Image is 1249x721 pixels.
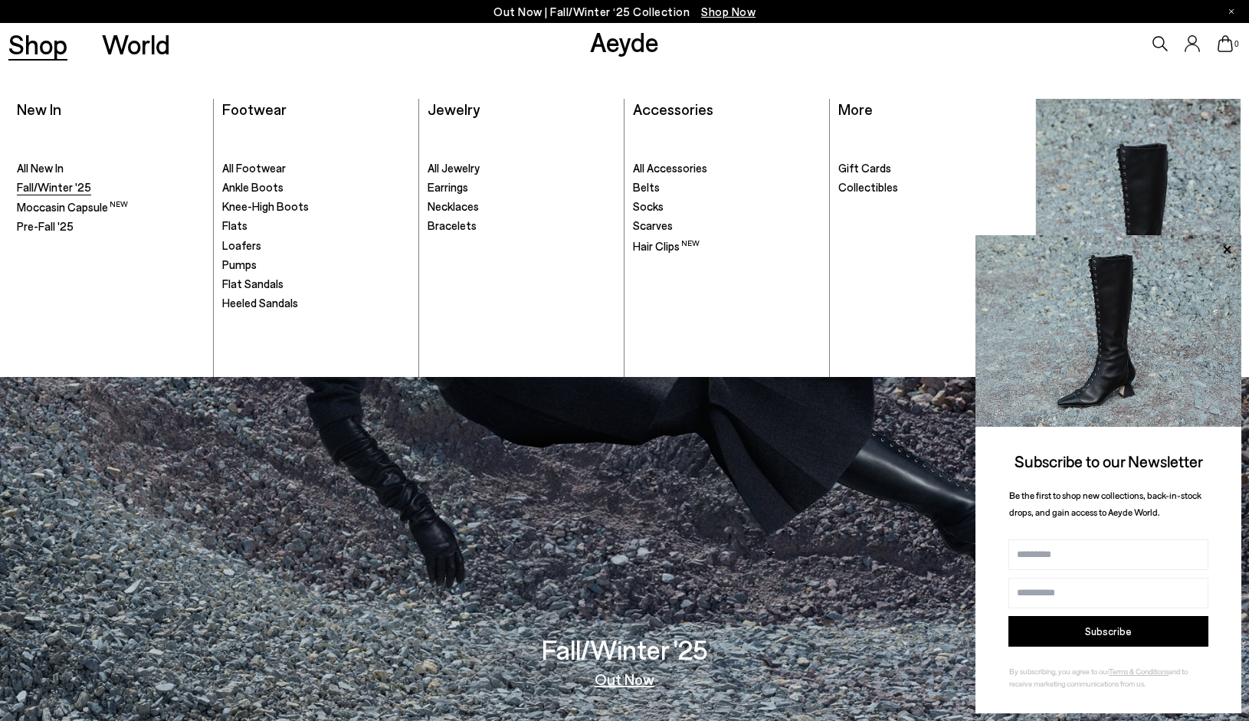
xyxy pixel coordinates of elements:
a: Collectibles [838,180,1026,195]
span: Belts [633,180,660,194]
span: Be the first to shop new collections, back-in-stock drops, and gain access to Aeyde World. [1009,490,1201,518]
a: Heeled Sandals [222,296,409,311]
img: Group_1295_900x.jpg [1036,99,1241,369]
a: Moccasin Capsule [17,199,204,215]
a: New In [17,100,61,118]
span: Ankle Boots [222,180,284,194]
span: By subscribing, you agree to our [1009,667,1109,676]
button: Subscribe [1008,616,1208,647]
a: Terms & Conditions [1109,667,1169,676]
a: Pumps [222,257,409,273]
span: Gift Cards [838,161,891,175]
a: Scarves [633,218,820,234]
span: Navigate to /collections/new-in [701,5,756,18]
span: Socks [633,199,664,213]
span: Necklaces [428,199,479,213]
a: Bracelets [428,218,615,234]
a: 0 [1218,35,1233,52]
a: Jewelry [428,100,480,118]
span: Collectibles [838,180,898,194]
a: All Jewelry [428,161,615,176]
span: Earrings [428,180,468,194]
a: All New In [17,161,204,176]
span: All Accessories [633,161,707,175]
span: Pumps [222,257,257,271]
span: Flat Sandals [222,277,284,290]
a: Out Now [595,671,654,687]
a: Accessories [633,100,713,118]
a: Pre-Fall '25 [17,219,204,234]
a: Ankle Boots [222,180,409,195]
a: Aeyde [590,25,659,57]
a: Footwear [222,100,287,118]
span: Subscribe to our Newsletter [1015,451,1203,470]
a: Loafers [222,238,409,254]
span: Scarves [633,218,673,232]
span: All New In [17,161,64,175]
a: Belts [633,180,820,195]
a: Flats [222,218,409,234]
span: Pre-Fall '25 [17,219,74,233]
span: All Footwear [222,161,286,175]
h3: Fall/Winter '25 [542,636,708,663]
a: Shop [8,31,67,57]
a: Flat Sandals [222,277,409,292]
a: Necklaces [428,199,615,215]
span: Heeled Sandals [222,296,298,310]
a: Hair Clips [633,238,820,254]
a: World [102,31,170,57]
a: Knee-High Boots [222,199,409,215]
span: Loafers [222,238,261,252]
a: Gift Cards [838,161,1026,176]
span: 0 [1233,40,1241,48]
a: Fall/Winter '25 [17,180,204,195]
a: Earrings [428,180,615,195]
a: More [838,100,873,118]
a: Socks [633,199,820,215]
p: Out Now | Fall/Winter ‘25 Collection [493,2,756,21]
span: All Jewelry [428,161,480,175]
span: Hair Clips [633,239,700,253]
a: All Footwear [222,161,409,176]
span: Knee-High Boots [222,199,309,213]
img: 2a6287a1333c9a56320fd6e7b3c4a9a9.jpg [975,235,1241,427]
span: Bracelets [428,218,477,232]
a: Fall/Winter '25 Out Now [1036,99,1241,369]
a: All Accessories [633,161,820,176]
span: Moccasin Capsule [17,200,128,214]
span: Flats [222,218,248,232]
span: Fall/Winter '25 [17,180,91,194]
